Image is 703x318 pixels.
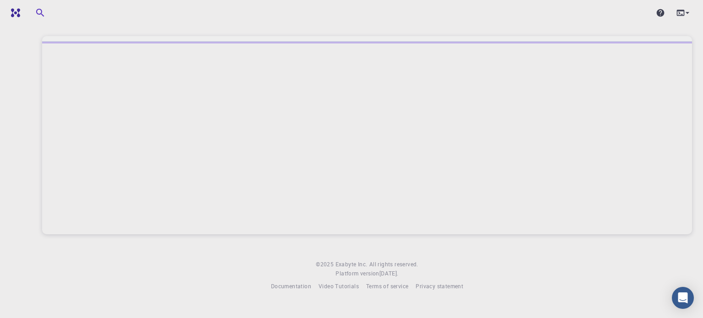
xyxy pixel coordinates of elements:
span: Terms of service [366,282,408,290]
span: Documentation [271,282,311,290]
span: © 2025 [316,260,335,269]
a: [DATE]. [379,269,399,278]
span: Video Tutorials [319,282,359,290]
a: Video Tutorials [319,282,359,291]
a: Terms of service [366,282,408,291]
span: [DATE] . [379,269,399,277]
a: Documentation [271,282,311,291]
a: Exabyte Inc. [335,260,368,269]
span: Privacy statement [416,282,463,290]
span: Exabyte Inc. [335,260,368,268]
span: Platform version [335,269,379,278]
a: Privacy statement [416,282,463,291]
img: logo [7,8,20,17]
span: All rights reserved. [369,260,418,269]
div: Open Intercom Messenger [672,287,694,309]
